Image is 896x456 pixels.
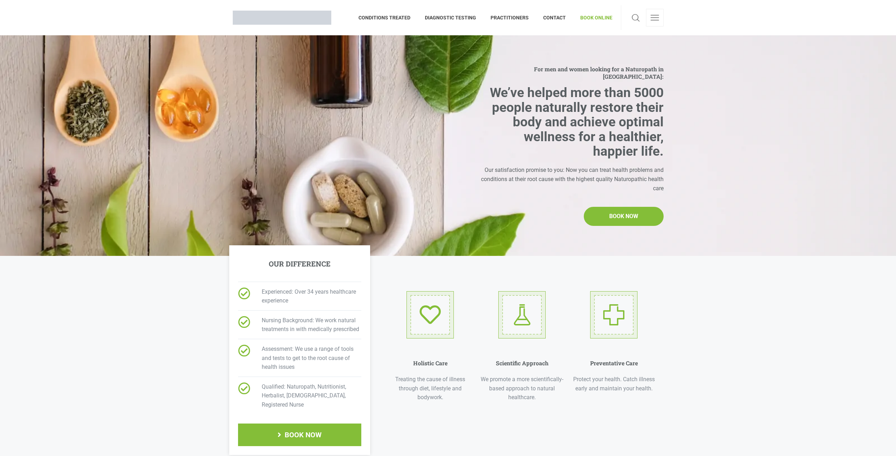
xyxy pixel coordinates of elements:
[253,287,361,305] span: Experienced: Over 34 years healthcare experience
[413,360,447,366] h6: Holistic Care
[496,360,548,366] h6: Scientific Approach
[571,375,656,393] p: Protect your health. Catch illness early and maintain your health.
[418,12,483,23] span: DIAGNOSTIC TESTING
[609,212,638,221] span: BOOK NOW
[285,431,322,438] span: BOOK NOW
[590,360,638,366] h6: Preventative Care
[480,375,564,402] p: We promote a more scientifically-based approach to natural healthcare.
[573,5,612,30] a: BOOK ONLINE
[253,344,361,372] span: Assessment: We use a range of tools and tests to get to the root cause of health issues
[269,259,331,268] h5: OUR DIFFERENCE
[238,424,362,446] a: BOOK NOW
[477,85,664,158] h2: We’ve helped more than 5000 people naturally restore their body and achieve optimal wellness for ...
[358,12,418,23] span: CONDITIONS TREATED
[233,5,331,30] a: Brisbane Naturopath
[233,11,331,25] img: Brisbane Naturopath
[253,382,361,409] span: Qualified: Naturopath, Nutritionist, Herbalist, [DEMOGRAPHIC_DATA], Registered Nurse
[584,207,664,226] a: BOOK NOW
[573,12,612,23] span: BOOK ONLINE
[253,316,361,334] span: Nursing Background: We work natural treatments in with medically prescribed
[418,5,483,30] a: DIAGNOSTIC TESTING
[483,5,536,30] a: PRACTITIONERS
[483,12,536,23] span: PRACTITIONERS
[536,5,573,30] a: CONTACT
[477,166,664,193] div: Our satisfaction promise to you: Now you can treat health problems and conditions at their root c...
[477,65,664,80] span: For men and women looking for a Naturopath in [GEOGRAPHIC_DATA]:
[630,9,642,26] a: Search
[536,12,573,23] span: CONTACT
[388,375,473,402] p: Treating the cause of illness through diet, lifestyle and bodywork.
[358,5,418,30] a: CONDITIONS TREATED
